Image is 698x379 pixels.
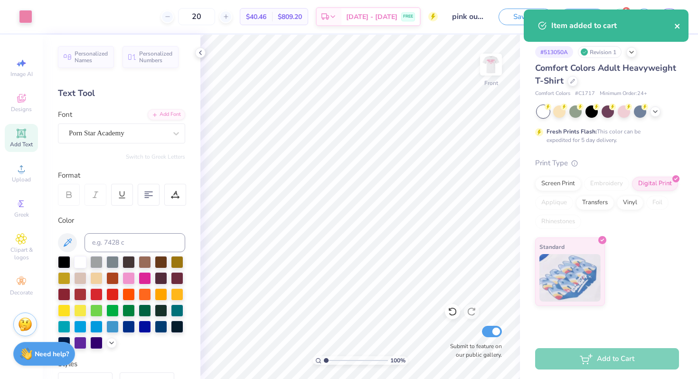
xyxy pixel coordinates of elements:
[75,50,108,64] span: Personalized Names
[535,90,570,98] span: Comfort Colors
[539,254,601,302] img: Standard
[5,246,38,261] span: Clipart & logos
[547,127,663,144] div: This color can be expedited for 5 day delivery.
[58,215,185,226] div: Color
[535,62,676,86] span: Comfort Colors Adult Heavyweight T-Shirt
[10,141,33,148] span: Add Text
[35,350,69,359] strong: Need help?
[58,109,72,120] label: Font
[623,7,630,15] span: 1
[10,70,33,78] span: Image AI
[646,196,669,210] div: Foil
[12,176,31,183] span: Upload
[539,242,565,252] span: Standard
[346,12,397,22] span: [DATE] - [DATE]
[481,55,500,74] img: Front
[139,50,173,64] span: Personalized Numbers
[390,356,406,365] span: 100 %
[576,196,614,210] div: Transfers
[14,211,29,218] span: Greek
[58,87,185,100] div: Text Tool
[11,105,32,113] span: Designs
[126,153,185,161] button: Switch to Greek Letters
[58,170,186,181] div: Format
[85,233,185,252] input: e.g. 7428 c
[445,342,502,359] label: Submit to feature on our public gallery.
[632,177,678,191] div: Digital Print
[148,109,185,120] div: Add Font
[278,12,302,22] span: $809.20
[551,20,674,31] div: Item added to cart
[445,7,491,26] input: Untitled Design
[58,359,185,370] div: Styles
[575,90,595,98] span: # C1717
[617,196,643,210] div: Vinyl
[535,215,581,229] div: Rhinestones
[499,9,553,25] button: Save as
[178,8,215,25] input: – –
[403,13,413,20] span: FREE
[535,46,573,58] div: # 513050A
[535,177,581,191] div: Screen Print
[246,12,266,22] span: $40.46
[674,20,681,31] button: close
[547,128,597,135] strong: Fresh Prints Flash:
[535,196,573,210] div: Applique
[535,158,679,169] div: Print Type
[578,46,622,58] div: Revision 1
[584,177,629,191] div: Embroidery
[10,289,33,296] span: Decorate
[600,90,647,98] span: Minimum Order: 24 +
[484,79,498,87] div: Front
